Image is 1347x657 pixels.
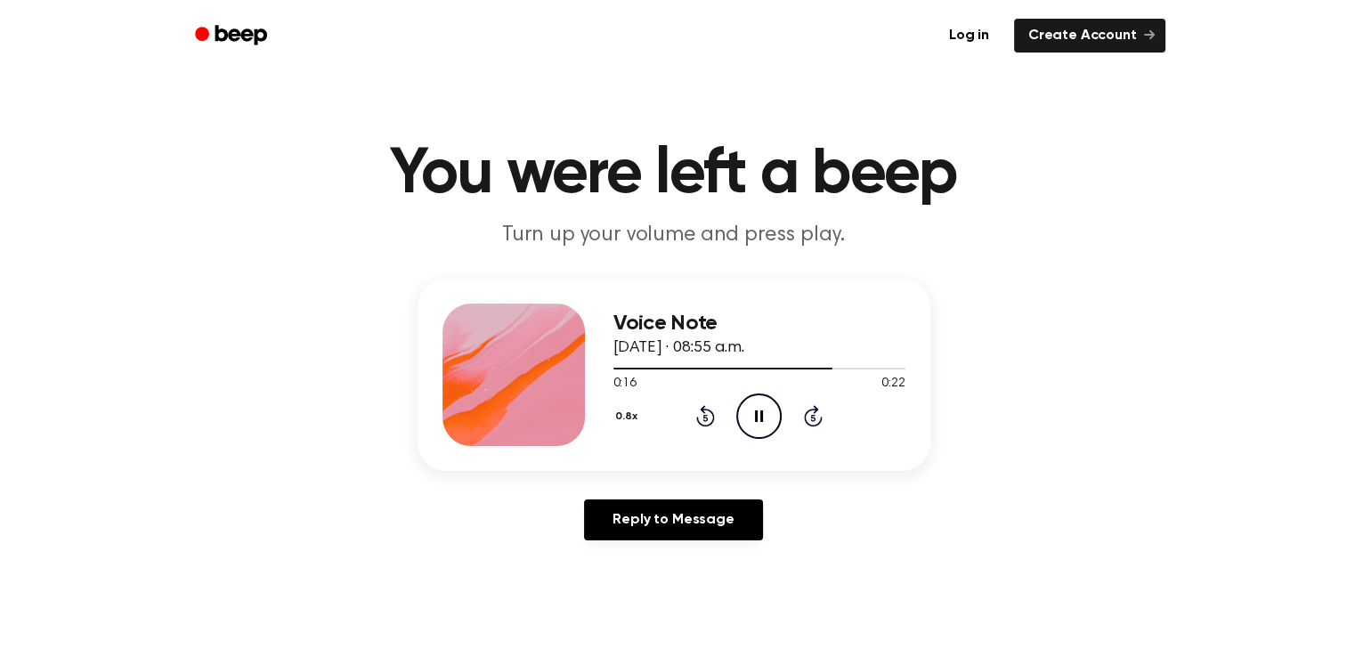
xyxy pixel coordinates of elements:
[613,375,637,393] span: 0:16
[183,19,283,53] a: Beep
[881,375,905,393] span: 0:22
[218,142,1130,207] h1: You were left a beep
[332,221,1016,250] p: Turn up your volume and press play.
[613,401,645,432] button: 0.8x
[935,19,1003,53] a: Log in
[613,340,744,356] span: [DATE] · 08:55 a.m.
[613,312,905,336] h3: Voice Note
[1014,19,1165,53] a: Create Account
[584,499,762,540] a: Reply to Message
